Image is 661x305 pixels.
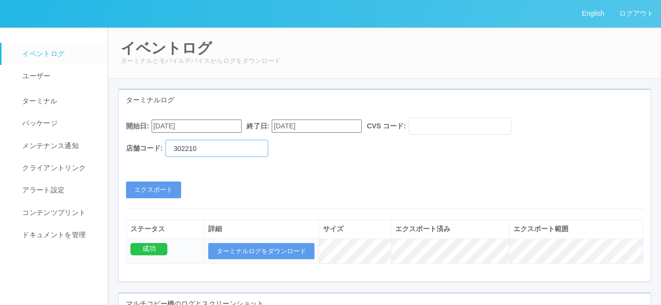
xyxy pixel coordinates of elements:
span: アラート設定 [20,186,64,194]
div: 詳細 [208,224,315,234]
span: ターミナル [20,97,58,105]
div: ターミナルログ [119,90,651,110]
span: イベントログ [20,50,64,58]
div: サイズ [323,224,387,234]
button: エクスポート [126,182,181,198]
label: 店舗コード: [126,143,163,153]
a: アラート設定 [1,179,117,201]
p: ターミナルとモバイルデバイスからログをダウンロード [121,56,649,66]
span: ドキュメントを管理 [20,231,86,239]
label: 開始日: [126,121,149,131]
div: エクスポート範囲 [513,224,639,234]
span: メンテナンス通知 [20,142,79,150]
span: コンテンツプリント [20,209,86,216]
a: ユーザー [1,65,117,87]
span: クライアントリンク [20,164,86,172]
label: CVS コード: [367,121,406,131]
label: 終了日: [247,121,270,131]
a: イベントログ [1,43,117,65]
a: ターミナル [1,88,117,112]
h2: イベントログ [121,40,649,56]
button: ターミナルログをダウンロード [208,243,315,260]
a: メンテナンス通知 [1,135,117,157]
a: パッケージ [1,112,117,134]
a: ドキュメントを管理 [1,224,117,246]
div: エクスポート済み [395,224,505,234]
a: クライアントリンク [1,157,117,179]
div: 成功 [130,243,167,255]
a: コンテンツプリント [1,202,117,224]
div: ステータス [130,224,200,234]
span: パッケージ [20,119,58,127]
span: ユーザー [20,72,50,80]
